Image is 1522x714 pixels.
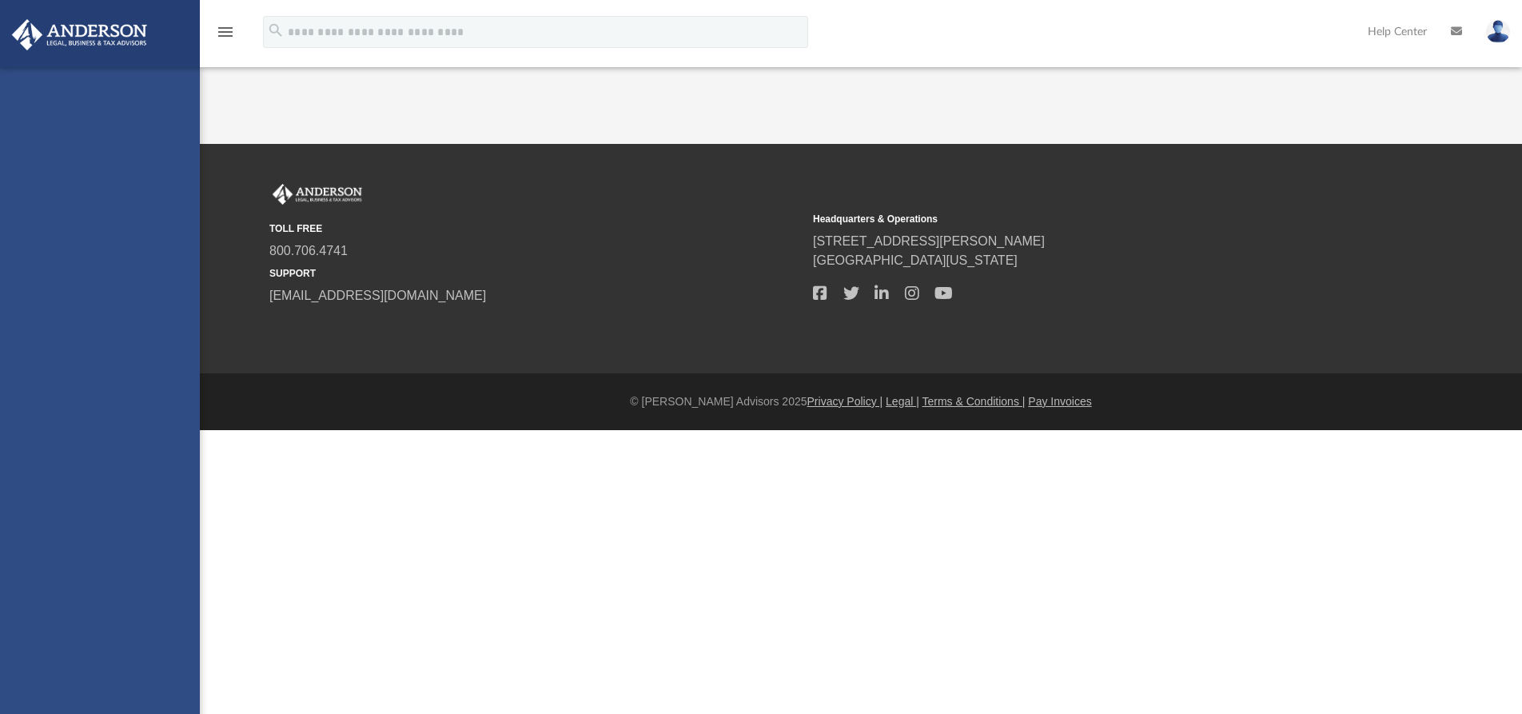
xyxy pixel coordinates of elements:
[269,266,802,281] small: SUPPORT
[7,19,152,50] img: Anderson Advisors Platinum Portal
[807,395,883,408] a: Privacy Policy |
[1028,395,1091,408] a: Pay Invoices
[269,289,486,302] a: [EMAIL_ADDRESS][DOMAIN_NAME]
[813,234,1045,248] a: [STREET_ADDRESS][PERSON_NAME]
[216,22,235,42] i: menu
[267,22,285,39] i: search
[200,393,1522,410] div: © [PERSON_NAME] Advisors 2025
[216,30,235,42] a: menu
[886,395,919,408] a: Legal |
[269,221,802,236] small: TOLL FREE
[922,395,1026,408] a: Terms & Conditions |
[269,244,348,257] a: 800.706.4741
[1486,20,1510,43] img: User Pic
[813,253,1018,267] a: [GEOGRAPHIC_DATA][US_STATE]
[813,212,1345,226] small: Headquarters & Operations
[269,184,365,205] img: Anderson Advisors Platinum Portal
